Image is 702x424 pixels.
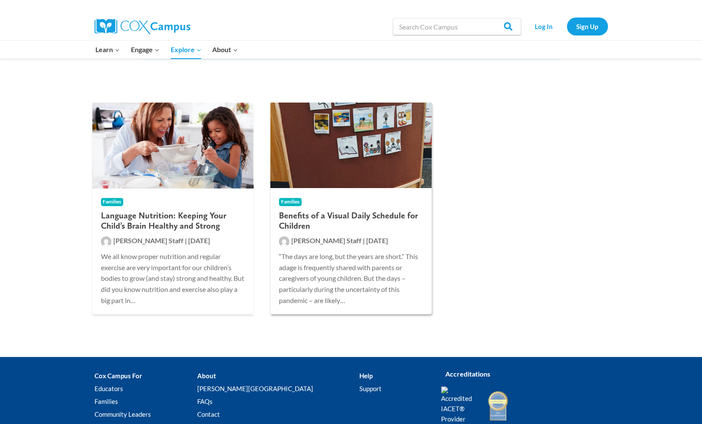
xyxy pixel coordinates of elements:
[270,103,432,314] a: Families Benefits of a Visual Daily Schedule for Children [PERSON_NAME] Staff | [DATE] “The days ...
[95,395,197,408] a: Families
[279,198,302,206] span: Families
[279,251,423,306] p: “The days are long, but the years are short.” This adage is frequently shared with parents or car...
[95,19,190,34] img: Cox Campus
[359,383,428,395] a: Support
[363,236,365,244] span: |
[188,236,210,244] span: [DATE]
[92,103,254,314] a: Families Language Nutrition: Keeping Your Child’s Brain Healthy and Strong [PERSON_NAME] Staff | ...
[90,41,126,59] button: Child menu of Learn
[197,408,359,421] a: Contact
[487,390,509,421] img: IDA Accredited
[95,383,197,395] a: Educators
[90,41,243,59] nav: Primary Navigation
[185,236,187,244] span: |
[165,41,207,59] button: Child menu of Explore
[441,386,477,424] img: Accredited IACET® Provider
[197,395,359,408] a: FAQs
[113,236,184,244] span: [PERSON_NAME] Staff
[525,18,563,35] a: Log In
[366,236,388,244] span: [DATE]
[95,408,197,421] a: Community Leaders
[445,370,490,378] strong: Accreditations
[197,383,359,395] a: [PERSON_NAME][GEOGRAPHIC_DATA]
[101,198,124,206] span: Families
[525,18,608,35] nav: Secondary Navigation
[101,251,245,306] p: We all know proper nutrition and regular exercise are very important for our children’s bodies to...
[101,210,245,231] h2: Language Nutrition: Keeping Your Child’s Brain Healthy and Strong
[125,41,165,59] button: Child menu of Engage
[567,18,608,35] a: Sign Up
[207,41,243,59] button: Child menu of About
[279,210,423,231] h2: Benefits of a Visual Daily Schedule for Children
[393,18,521,35] input: Search Cox Campus
[291,236,361,244] span: [PERSON_NAME] Staff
